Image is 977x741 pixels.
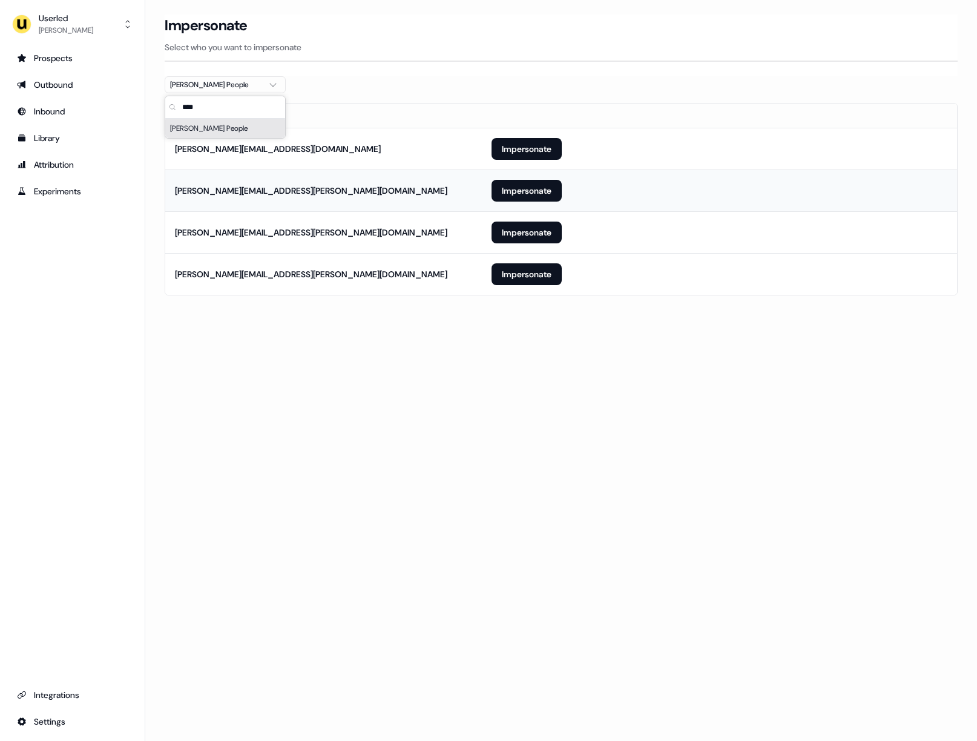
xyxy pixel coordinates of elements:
a: Go to integrations [10,685,135,705]
button: Impersonate [492,138,562,160]
h3: Impersonate [165,16,248,35]
div: [PERSON_NAME][EMAIL_ADDRESS][PERSON_NAME][DOMAIN_NAME] [175,185,447,197]
a: Go to prospects [10,48,135,68]
a: Go to attribution [10,155,135,174]
div: Experiments [17,185,128,197]
div: [PERSON_NAME] People [170,79,261,91]
button: [PERSON_NAME] People [165,76,286,93]
button: Impersonate [492,263,562,285]
div: Inbound [17,105,128,117]
div: Outbound [17,79,128,91]
a: Go to templates [10,128,135,148]
div: Library [17,132,128,144]
div: Prospects [17,52,128,64]
div: [PERSON_NAME][EMAIL_ADDRESS][DOMAIN_NAME] [175,143,381,155]
div: [PERSON_NAME] [39,24,93,36]
button: Impersonate [492,222,562,243]
a: Go to Inbound [10,102,135,121]
div: Userled [39,12,93,24]
div: Integrations [17,689,128,701]
div: [PERSON_NAME][EMAIL_ADDRESS][PERSON_NAME][DOMAIN_NAME] [175,226,447,239]
th: Email [165,104,482,128]
div: Suggestions [165,119,285,138]
a: Go to experiments [10,182,135,201]
div: Settings [17,716,128,728]
p: Select who you want to impersonate [165,41,958,53]
a: Go to outbound experience [10,75,135,94]
div: Attribution [17,159,128,171]
div: [PERSON_NAME][EMAIL_ADDRESS][PERSON_NAME][DOMAIN_NAME] [175,268,447,280]
div: [PERSON_NAME] People [165,119,285,138]
button: Impersonate [492,180,562,202]
a: Go to integrations [10,712,135,731]
button: Userled[PERSON_NAME] [10,10,135,39]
